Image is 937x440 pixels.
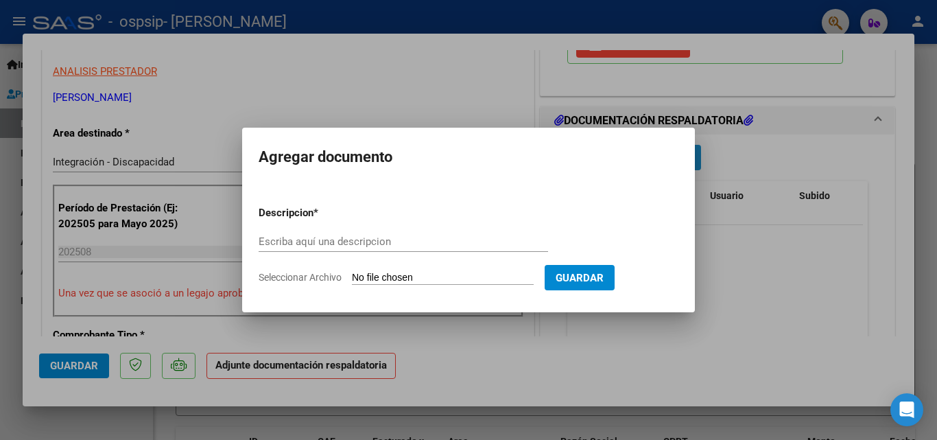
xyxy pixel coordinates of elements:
p: Descripcion [259,205,385,221]
span: Guardar [556,272,604,284]
button: Guardar [545,265,615,290]
h2: Agregar documento [259,144,678,170]
div: Open Intercom Messenger [890,393,923,426]
span: Seleccionar Archivo [259,272,342,283]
